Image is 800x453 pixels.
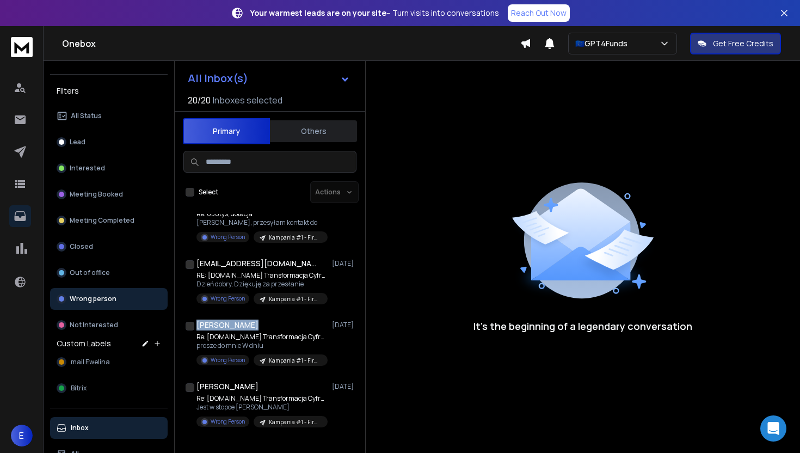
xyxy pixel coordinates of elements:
p: [PERSON_NAME], przesyłam kontakt do [196,218,327,227]
h3: Filters [50,83,168,99]
button: Not Interested [50,314,168,336]
p: Out of office [70,268,110,277]
button: Interested [50,157,168,179]
p: 🇪🇺GPT4Funds [575,38,632,49]
p: Interested [70,164,105,173]
span: mail Ewelina [71,358,110,366]
h1: [PERSON_NAME] [196,381,259,392]
button: E [11,425,33,446]
p: [DATE] [332,382,356,391]
p: Kampania #1 - Firmy Produkcyjne [269,357,321,365]
span: Bitrix [71,384,87,393]
p: Kampania #1 - Firmy Produkcyjne [269,418,321,426]
strong: Your warmest leads are on your site [250,8,386,18]
button: mail Ewelina [50,351,168,373]
p: Meeting Booked [70,190,123,199]
button: Meeting Booked [50,183,168,205]
p: Re: 850tys, dotacja [196,210,327,218]
h1: All Inbox(s) [188,73,248,84]
p: It’s the beginning of a legendary conversation [473,319,692,334]
img: logo [11,37,33,57]
button: All Inbox(s) [179,68,359,89]
a: Reach Out Now [508,4,570,22]
p: All Status [71,112,102,120]
p: Lead [70,138,85,146]
button: Primary [183,118,270,144]
p: Closed [70,242,93,251]
p: Kampania #1 - Firmy Produkcyjne [269,295,321,303]
p: Kampania #1 - Firmy Produkcyjne [269,234,321,242]
p: Wrong Person [211,233,245,241]
p: [DATE] [332,321,356,329]
button: All Status [50,105,168,127]
p: RE: [DOMAIN_NAME] Transformacja Cyfrowa [196,271,327,280]
p: Dzień dobry, Dziękuję za przesłanie [196,280,327,289]
p: Wrong Person [211,295,245,303]
p: – Turn visits into conversations [250,8,499,19]
p: Not Interested [70,321,118,329]
p: Wrong Person [211,418,245,426]
button: Get Free Credits [690,33,781,54]
button: Closed [50,236,168,258]
p: Jest w stopce [PERSON_NAME] [196,403,327,412]
p: Inbox [71,424,89,432]
button: Meeting Completed [50,210,168,231]
h1: [EMAIL_ADDRESS][DOMAIN_NAME] [196,258,316,269]
p: Re: [DOMAIN_NAME] Transformacja Cyfrowa [196,394,327,403]
button: Bitrix [50,377,168,399]
button: Out of office [50,262,168,284]
div: Open Intercom Messenger [760,415,786,442]
p: Wrong Person [211,356,245,364]
span: 20 / 20 [188,94,211,107]
button: Inbox [50,417,168,439]
h1: Onebox [62,37,520,50]
button: Others [270,119,357,143]
h3: Inboxes selected [213,94,282,107]
p: prosze do mnie W dniu [196,341,327,350]
h1: [PERSON_NAME] [196,320,259,330]
p: Get Free Credits [713,38,773,49]
p: Re: [DOMAIN_NAME] Transformacja Cyfrowa [196,333,327,341]
p: Meeting Completed [70,216,134,225]
p: [DATE] [332,259,356,268]
button: Wrong person [50,288,168,310]
button: Lead [50,131,168,153]
label: Select [199,188,218,197]
p: Wrong person [70,295,116,303]
h3: Custom Labels [57,338,111,349]
p: Reach Out Now [511,8,567,19]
